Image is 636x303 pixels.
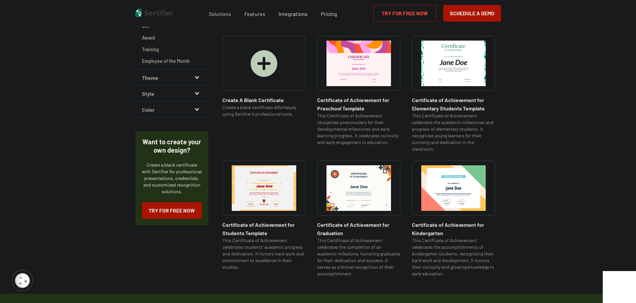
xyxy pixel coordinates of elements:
[373,5,437,22] a: Try for Free Now
[317,221,400,237] span: Certificate of Achievement for Graduation
[317,112,400,146] span: This Certificate of Achievement recognizes preschoolers for their developmental milestones and ea...
[412,96,495,112] span: Certificate of Achievement for Elementary Students Template
[317,96,400,112] span: Certificate of Achievement for Preschool Template
[142,58,202,65] a: Employee of the Month
[603,271,636,303] iframe: Chat Widget
[142,202,202,219] a: Try for Free Now
[135,70,208,86] button: Theme
[15,273,30,288] img: Cookie Popup Icon
[142,138,202,154] p: Want to create your own design?
[222,104,306,117] span: Create a blank certificate effortlessly using Sertifier’s professional tools.
[135,102,208,118] button: Color
[326,41,391,86] img: Certificate of Achievement for Preschool Template
[209,9,231,17] span: Solutions
[412,237,495,277] span: This Certificate of Achievement celebrates the accomplishments of kindergarten students, recogniz...
[321,11,337,17] span: Pricing
[326,165,391,211] img: Certificate of Achievement for Graduation
[321,9,337,17] a: Pricing
[135,86,208,102] button: Style
[222,96,306,104] span: Create A Blank Certificate
[142,35,202,41] a: Award
[135,9,173,17] img: Sertifier | Digital Credentialing Platform
[222,221,306,237] span: Certificate of Achievement for Students Template
[317,161,400,277] a: Certificate of Achievement for GraduationCertificate of Achievement for GraduationThis Certificat...
[443,5,501,22] button: Schedule a Demo
[421,165,486,211] img: Certificate of Achievement for Kindergarten
[244,9,265,17] span: Features
[142,46,202,53] a: Training
[251,50,277,77] img: Create A Blank Certificate
[317,237,400,277] span: This Certificate of Achievement celebrates the completion of an academic milestone, honoring grad...
[142,162,202,195] p: Create a blank certificate with Sertifier for professional presentations, credentials, and custom...
[412,36,495,152] a: Certificate of Achievement for Elementary Students TemplateCertificate of Achievement for Element...
[279,11,308,17] span: Integrations
[421,41,486,86] img: Certificate of Achievement for Elementary Students Template
[412,221,495,237] span: Certificate of Achievement for Kindergarten
[232,165,296,211] img: Certificate of Achievement for Students Template
[222,237,306,270] span: This Certificate of Achievement celebrates students’ academic progress and dedication. It honors ...
[412,161,495,277] a: Certificate of Achievement for KindergartenCertificate of Achievement for KindergartenThis Certif...
[279,9,308,17] a: Integrations
[222,161,306,277] a: Certificate of Achievement for Students TemplateCertificate of Achievement for Students TemplateT...
[412,112,495,152] span: This Certificate of Achievement celebrates the academic milestones and progress of elementary stu...
[317,36,400,152] a: Certificate of Achievement for Preschool TemplateCertificate of Achievement for Preschool Templat...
